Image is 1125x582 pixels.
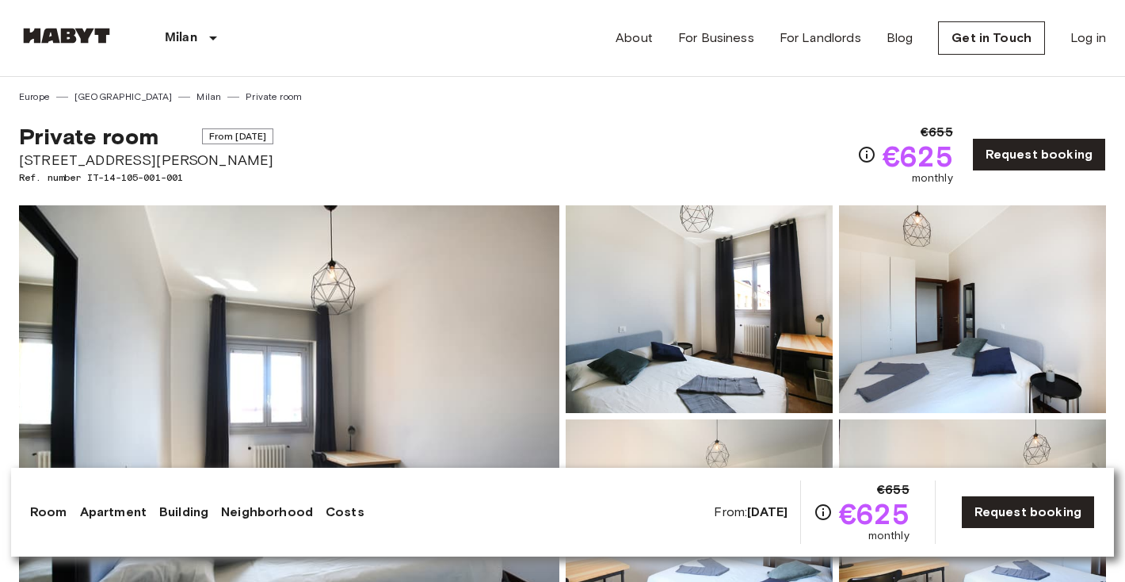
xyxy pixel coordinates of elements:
[877,481,910,500] span: €655
[221,503,313,522] a: Neighborhood
[857,145,876,164] svg: Check cost overview for full price breakdown. Please note that discounts apply to new joiners onl...
[714,504,787,521] span: From:
[19,150,273,170] span: [STREET_ADDRESS][PERSON_NAME]
[19,123,158,150] span: Private room
[887,29,913,48] a: Blog
[921,123,953,142] span: €655
[159,503,208,522] a: Building
[678,29,754,48] a: For Business
[883,142,953,170] span: €625
[202,128,274,144] span: From [DATE]
[74,90,173,104] a: [GEOGRAPHIC_DATA]
[616,29,653,48] a: About
[80,503,147,522] a: Apartment
[780,29,861,48] a: For Landlords
[19,28,114,44] img: Habyt
[19,90,50,104] a: Europe
[165,29,197,48] p: Milan
[868,528,910,544] span: monthly
[912,170,953,186] span: monthly
[1070,29,1106,48] a: Log in
[30,503,67,522] a: Room
[747,504,787,519] b: [DATE]
[326,503,364,522] a: Costs
[938,21,1045,55] a: Get in Touch
[566,205,833,413] img: Picture of unit IT-14-105-001-001
[196,90,221,104] a: Milan
[814,503,833,522] svg: Check cost overview for full price breakdown. Please note that discounts apply to new joiners onl...
[246,90,302,104] a: Private room
[19,170,273,185] span: Ref. number IT-14-105-001-001
[961,496,1095,529] a: Request booking
[839,205,1106,413] img: Picture of unit IT-14-105-001-001
[839,500,910,528] span: €625
[972,138,1106,171] a: Request booking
